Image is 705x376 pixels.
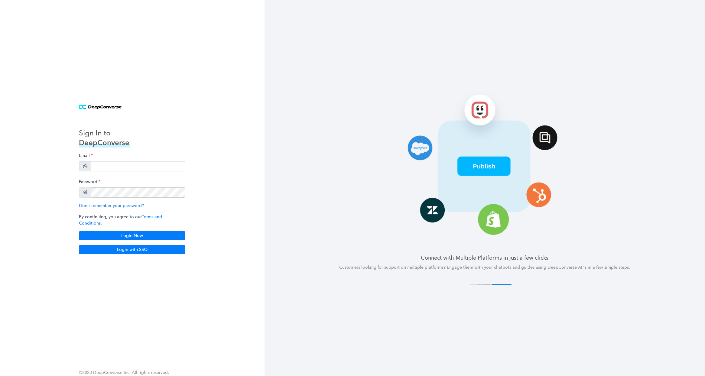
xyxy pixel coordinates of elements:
[79,370,169,375] span: ©2023 DeepConverse Inc. All rights reserved.
[79,176,100,187] label: Password
[79,231,185,240] button: Login Now
[79,150,93,161] label: Email
[477,284,497,285] button: 2
[79,138,130,147] h3: DeepConverse
[79,105,122,110] img: horizontal logo
[375,88,595,239] img: carousel 4
[470,284,490,285] button: 1
[279,254,690,261] h4: Connect with Multiple Platforms in just a few clicks
[339,265,630,270] span: Customers looking for support on multiple platforms? Engage them with your chatbots and guides us...
[79,214,185,226] p: By continuing, you agree to our .
[492,284,512,285] button: 4
[79,203,144,208] a: Don't remember your password?
[79,214,162,226] a: Terms and Conditions
[79,245,185,254] button: Login with SSO
[79,128,130,138] h3: Sign In to
[485,284,504,285] button: 3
